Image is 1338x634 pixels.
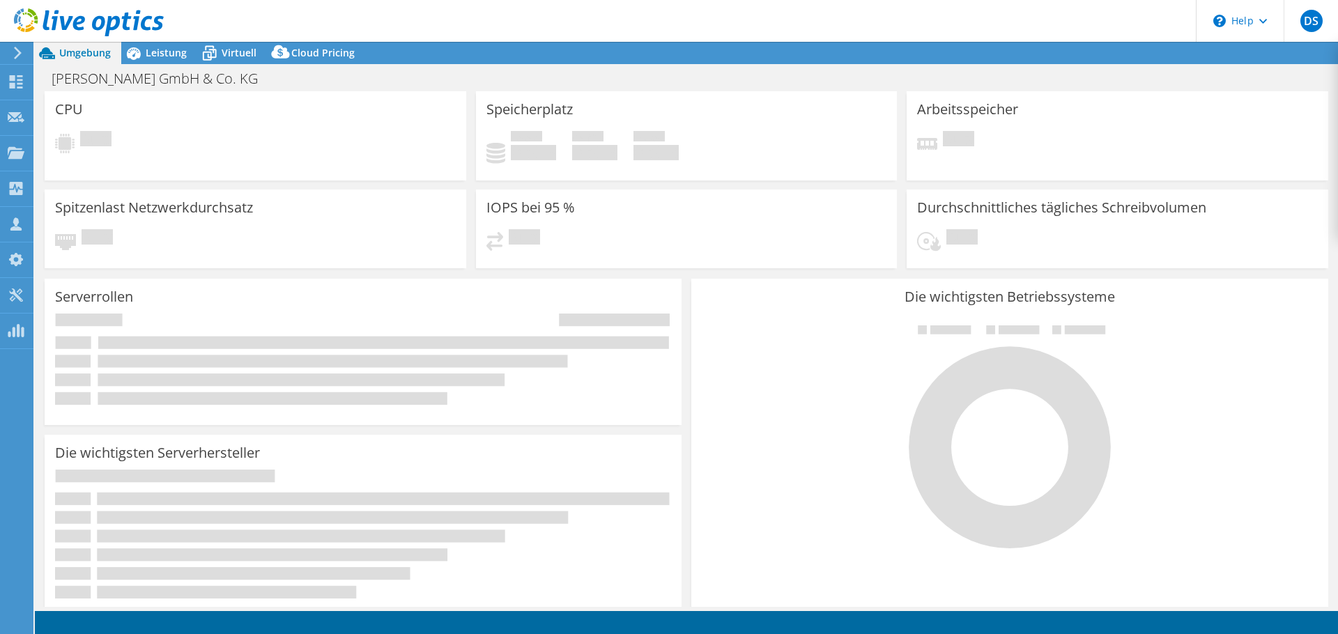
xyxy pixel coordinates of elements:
span: Belegt [511,131,542,145]
span: DS [1300,10,1323,32]
span: Virtuell [222,46,256,59]
h3: Die wichtigsten Betriebssysteme [702,289,1318,304]
span: Leistung [146,46,187,59]
span: Umgebung [59,46,111,59]
h3: Spitzenlast Netzwerkdurchsatz [55,200,253,215]
h3: IOPS bei 95 % [486,200,575,215]
h1: [PERSON_NAME] GmbH & Co. KG [45,71,279,86]
h4: 0 GiB [511,145,556,160]
h3: CPU [55,102,83,117]
h3: Durchschnittliches tägliches Schreibvolumen [917,200,1206,215]
h3: Arbeitsspeicher [917,102,1018,117]
span: Insgesamt [633,131,665,145]
span: Ausstehend [82,229,113,248]
span: Ausstehend [943,131,974,150]
span: Cloud Pricing [291,46,355,59]
h3: Die wichtigsten Serverhersteller [55,445,260,461]
svg: \n [1213,15,1226,27]
h4: 0 GiB [633,145,679,160]
span: Ausstehend [509,229,540,248]
h3: Speicherplatz [486,102,573,117]
span: Verfügbar [572,131,603,145]
span: Ausstehend [946,229,978,248]
h4: 0 GiB [572,145,617,160]
span: Ausstehend [80,131,111,150]
h3: Serverrollen [55,289,133,304]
